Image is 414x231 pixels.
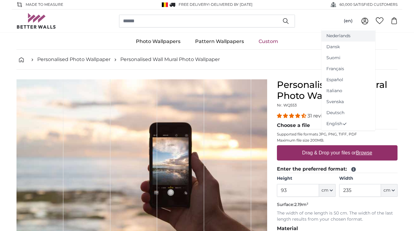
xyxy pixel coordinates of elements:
span: 4.32 stars [277,113,307,119]
p: The width of one length is 50 cm. The width of the last length results from your chosen format. [277,210,398,222]
label: Drag & Drop your files or [300,147,375,159]
a: Italiano [321,85,375,96]
a: Personalised Photo Wallpaper [37,56,111,63]
h1: Personalised Wall Mural Photo Wallpaper [277,79,398,101]
span: 31 reviews [307,113,332,119]
label: Width [339,175,398,182]
img: Belgium [162,2,168,7]
a: Custom [251,34,285,49]
a: Deutsch [321,107,375,118]
span: 60,000 SATISFIED CUSTOMERS [340,2,398,7]
span: - [209,2,252,7]
p: Supported file formats JPG, PNG, TIFF, PDF [277,132,398,137]
img: Betterwalls [16,13,56,29]
a: Dansk [321,42,375,52]
legend: Enter the preferred format: [277,165,398,173]
a: Pattern Wallpapers [188,34,251,49]
span: FREE delivery! [179,2,209,7]
u: Browse [356,150,372,155]
nav: breadcrumbs [16,50,398,70]
a: Personalised Wall Mural Photo Wallpaper [120,56,220,63]
a: English [321,118,375,129]
button: cm [381,184,398,197]
span: Delivered by [DATE] [211,2,252,7]
a: Nederlands [321,31,375,42]
span: Nr. WQ553 [277,103,297,107]
label: Height [277,175,335,182]
span: cm [321,187,329,193]
a: Français [321,63,375,74]
a: Español [321,74,375,85]
span: cm [383,187,390,193]
button: cm [319,184,336,197]
legend: Choose a file [277,122,398,129]
span: 2.19m² [294,202,308,207]
a: Photo Wallpapers [129,34,188,49]
a: Svenska [321,96,375,107]
p: Surface: [277,202,398,208]
a: Suomi [321,52,375,63]
p: Maximum file size 200MB. [277,138,398,143]
span: Made to Measure [26,2,63,7]
button: (en) [339,16,358,27]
